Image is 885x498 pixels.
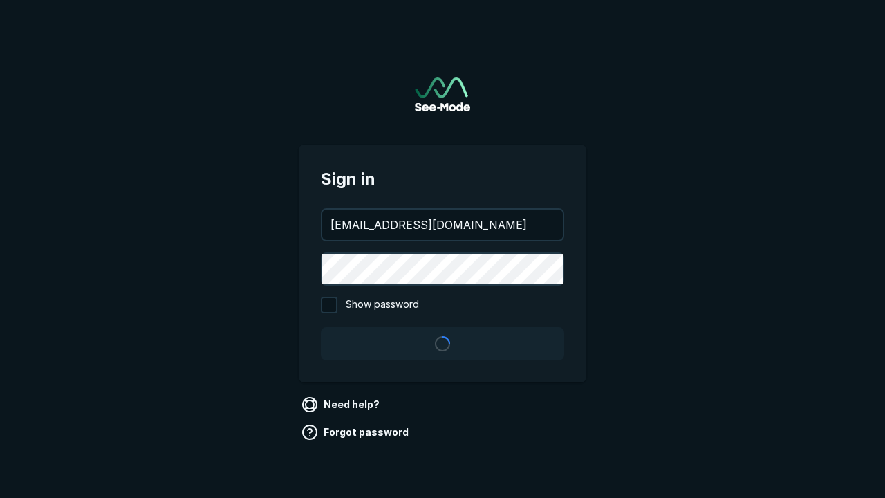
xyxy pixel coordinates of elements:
a: Need help? [299,394,385,416]
span: Sign in [321,167,564,192]
a: Forgot password [299,421,414,443]
a: Go to sign in [415,77,470,111]
input: your@email.com [322,210,563,240]
span: Show password [346,297,419,313]
img: See-Mode Logo [415,77,470,111]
